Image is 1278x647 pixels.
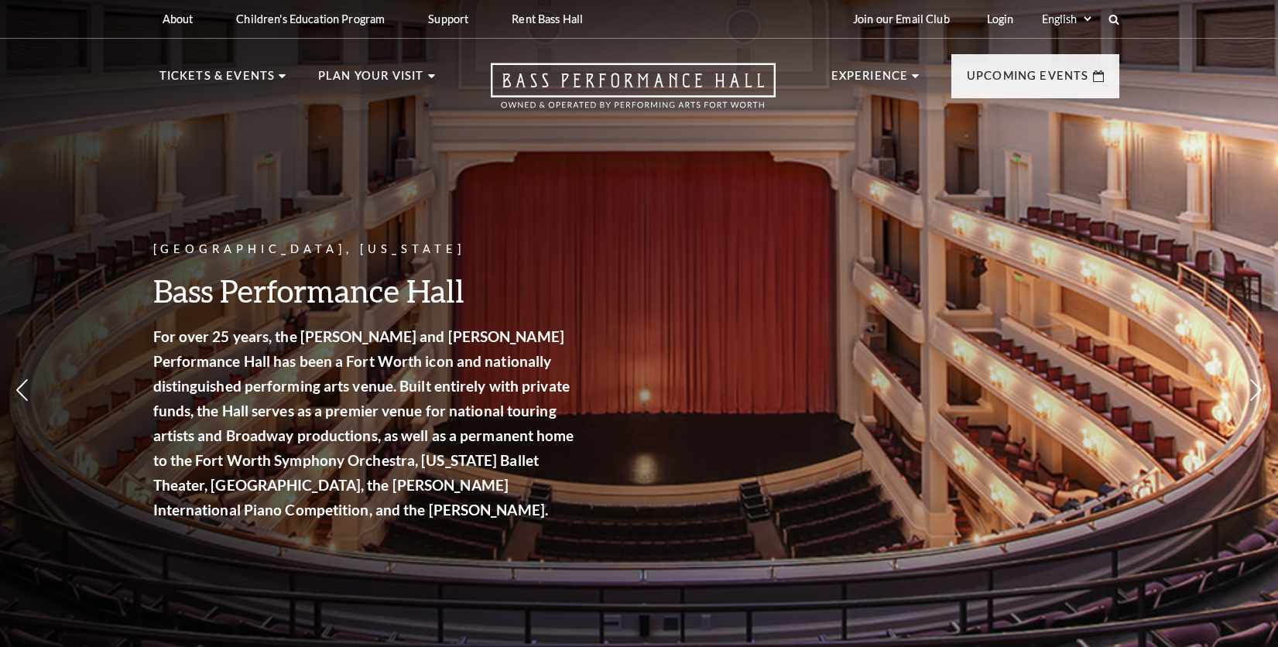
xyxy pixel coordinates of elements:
p: Tickets & Events [159,67,276,94]
h3: Bass Performance Hall [153,271,579,310]
p: Plan Your Visit [318,67,424,94]
p: Rent Bass Hall [512,12,583,26]
p: Upcoming Events [967,67,1089,94]
p: Children's Education Program [236,12,385,26]
p: Experience [831,67,909,94]
p: [GEOGRAPHIC_DATA], [US_STATE] [153,240,579,259]
p: About [163,12,194,26]
p: Support [428,12,468,26]
select: Select: [1039,12,1094,26]
strong: For over 25 years, the [PERSON_NAME] and [PERSON_NAME] Performance Hall has been a Fort Worth ico... [153,327,574,519]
